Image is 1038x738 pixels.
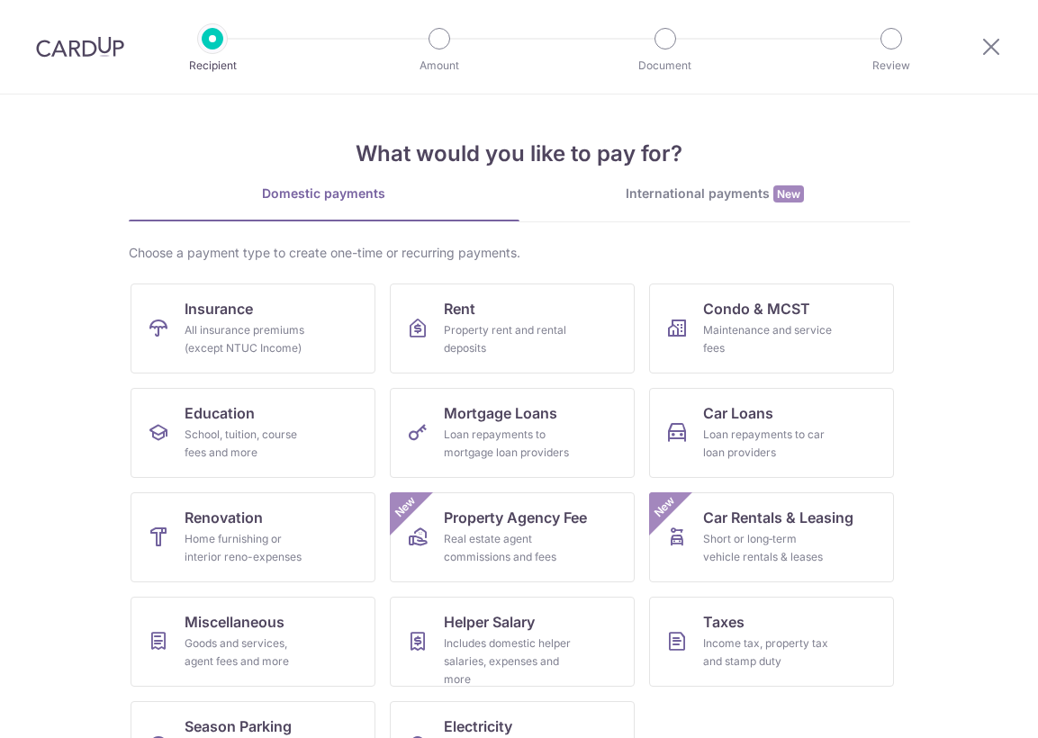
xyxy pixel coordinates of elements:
[390,597,635,687] a: Helper SalaryIncludes domestic helper salaries, expenses and more
[444,426,573,462] div: Loan repayments to mortgage loan providers
[131,597,375,687] a: MiscellaneousGoods and services, agent fees and more
[131,492,375,582] a: RenovationHome furnishing or interior reno-expenses
[390,492,420,522] span: New
[649,492,894,582] a: Car Rentals & LeasingShort or long‑term vehicle rentals & leasesNew
[703,611,745,633] span: Taxes
[444,402,557,424] span: Mortgage Loans
[185,530,314,566] div: Home furnishing or interior reno-expenses
[185,402,255,424] span: Education
[146,57,279,75] p: Recipient
[703,530,833,566] div: Short or long‑term vehicle rentals & leases
[373,57,506,75] p: Amount
[185,507,263,528] span: Renovation
[131,283,375,373] a: InsuranceAll insurance premiums (except NTUC Income)
[185,715,292,737] span: Season Parking
[444,298,475,319] span: Rent
[444,715,512,737] span: Electricity
[649,388,894,478] a: Car LoansLoan repayments to car loan providers
[703,507,853,528] span: Car Rentals & Leasing
[185,321,314,357] div: All insurance premiums (except NTUC Income)
[773,185,804,202] span: New
[129,184,519,202] div: Domestic payments
[649,492,679,522] span: New
[444,507,587,528] span: Property Agency Fee
[129,244,910,262] div: Choose a payment type to create one-time or recurring payments.
[444,321,573,357] div: Property rent and rental deposits
[185,611,284,633] span: Miscellaneous
[185,426,314,462] div: School, tuition, course fees and more
[185,634,314,670] div: Goods and services, agent fees and more
[599,57,732,75] p: Document
[390,283,635,373] a: RentProperty rent and rental deposits
[649,283,894,373] a: Condo & MCSTMaintenance and service fees
[185,298,253,319] span: Insurance
[444,530,573,566] div: Real estate agent commissions and fees
[390,492,635,582] a: Property Agency FeeReal estate agent commissions and feesNew
[703,402,773,424] span: Car Loans
[703,298,810,319] span: Condo & MCST
[649,597,894,687] a: TaxesIncome tax, property tax and stamp duty
[131,388,375,478] a: EducationSchool, tuition, course fees and more
[129,138,910,170] h4: What would you like to pay for?
[390,388,635,478] a: Mortgage LoansLoan repayments to mortgage loan providers
[444,611,535,633] span: Helper Salary
[825,57,958,75] p: Review
[444,634,573,688] div: Includes domestic helper salaries, expenses and more
[36,36,124,58] img: CardUp
[519,184,910,203] div: International payments
[703,634,833,670] div: Income tax, property tax and stamp duty
[703,321,833,357] div: Maintenance and service fees
[703,426,833,462] div: Loan repayments to car loan providers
